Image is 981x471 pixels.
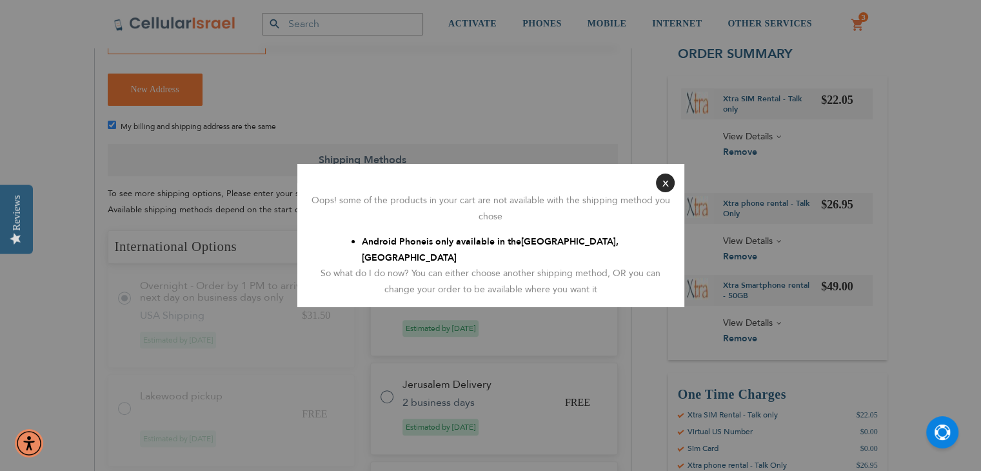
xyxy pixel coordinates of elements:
div: So what do I do now? You can either choose another shipping method, OR you can change your order ... [307,266,675,297]
div: Accessibility Menu [15,429,43,457]
div: Reviews [11,195,23,230]
span: Android Phone [362,235,426,248]
span: [GEOGRAPHIC_DATA], [GEOGRAPHIC_DATA] [362,235,619,264]
span: is only available in the [426,235,521,248]
div: Oops! some of the products in your cart are not available with the shipping method you chose [307,193,675,225]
